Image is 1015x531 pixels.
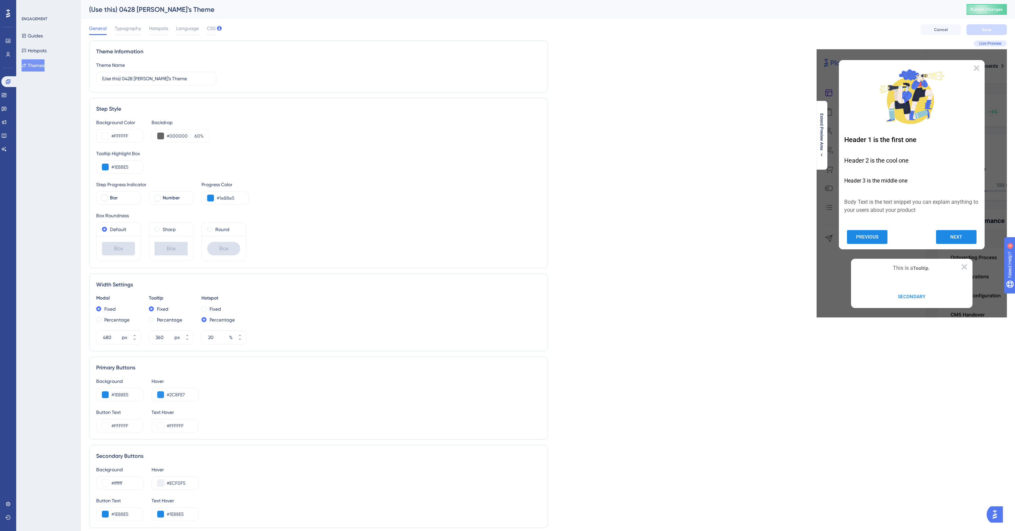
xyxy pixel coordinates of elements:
div: (Use this) 0428 [PERSON_NAME]'s Theme [89,5,950,14]
div: Text Hover [152,408,199,416]
div: Hotspot [201,294,246,302]
span: Bar [110,194,118,202]
button: Cancel [921,24,961,35]
span: Need Help? [16,2,42,10]
button: px [181,331,193,337]
div: Step Style [96,105,541,113]
label: % [190,132,203,140]
div: Progress Color [201,180,249,189]
div: Button Text [96,408,143,416]
div: 4 [47,3,49,9]
span: Publish Changes [970,7,1003,12]
div: Secondary Buttons [96,452,541,460]
div: Tooltip Highlight Box [96,149,541,158]
label: Percentage [104,316,130,324]
div: px [174,333,180,341]
div: ENGAGEMENT [22,16,47,22]
h3: Header 3 is the middle one [844,177,979,185]
div: Theme Information [96,48,541,56]
span: Save [982,27,991,32]
div: Theme Name [96,61,125,69]
label: Percentage [157,316,182,324]
span: Typography [115,24,141,32]
div: Background Color [96,118,143,127]
div: Width Settings [96,281,541,289]
div: Hover [152,466,199,474]
button: Extend Preview Area [816,113,827,157]
input: % [193,132,200,140]
div: Box Roundness [96,212,541,220]
iframe: UserGuiding AI Assistant Launcher [987,504,1007,525]
div: Background [96,377,143,385]
label: Fixed [210,305,221,313]
b: Tooltip. [913,265,930,271]
p: Body Text is the text snippet you can explain anything to your users about your product [844,198,979,214]
label: Round [215,225,229,233]
button: SECONDARY [891,290,932,303]
label: Default [110,225,126,233]
button: px [129,331,141,337]
div: px [122,333,127,341]
label: Sharp [163,225,176,233]
span: Number [163,194,180,202]
button: % [234,331,246,337]
div: Background [96,466,143,474]
div: Primary Buttons [96,364,541,372]
label: Fixed [157,305,168,313]
h2: Header 2 is the cool one [844,157,979,164]
div: Box [155,242,188,255]
button: Guides [22,30,43,42]
input: px [156,333,173,341]
span: General [89,24,107,32]
div: Tooltip [149,294,193,302]
span: Live Preview [979,41,1002,46]
span: CSS [207,24,216,32]
h1: Header 1 is the first one [844,136,979,144]
label: Percentage [210,316,235,324]
button: Hotspots [22,45,47,57]
div: Box [102,242,135,255]
div: Text Hover [152,497,199,505]
img: Modal Media [878,63,945,130]
button: Previous [847,230,887,244]
button: Publish Changes [966,4,1007,15]
input: px [103,333,120,341]
span: Language [176,24,199,32]
div: Modal [96,294,141,302]
button: Themes [22,59,45,72]
label: Fixed [104,305,116,313]
span: Extend Preview Area [819,113,824,150]
div: Backdrop [152,118,209,127]
span: Cancel [934,27,948,32]
div: Close Preview [962,264,967,270]
div: Button Text [96,497,143,505]
div: Step Progress Indicator [96,180,193,189]
button: px [129,337,141,344]
input: % [208,333,228,341]
input: Theme Name [102,75,211,82]
button: px [181,337,193,344]
div: Box [207,242,240,255]
span: Hotspots [149,24,168,32]
button: % [234,337,246,344]
div: Hover [152,377,199,385]
button: Next [936,230,977,244]
div: Close Preview [974,65,979,71]
div: % [229,333,232,341]
p: This is a [856,264,967,272]
button: Save [966,24,1007,35]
